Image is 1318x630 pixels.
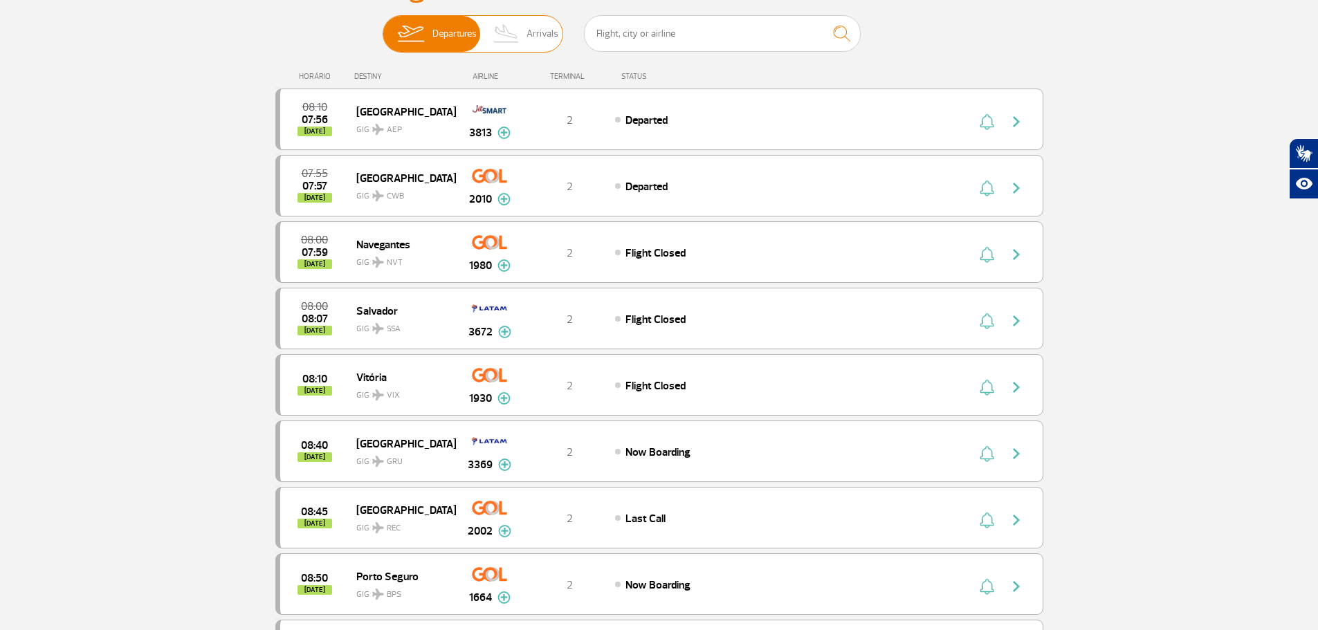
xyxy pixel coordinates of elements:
[301,507,328,517] span: 2025-09-25 08:45:00
[356,235,445,253] span: Navegantes
[356,116,445,136] span: GIG
[1008,313,1025,329] img: seta-direita-painel-voo.svg
[356,183,445,203] span: GIG
[298,519,332,528] span: [DATE]
[302,115,328,124] span: 2025-09-25 07:56:00
[497,591,511,604] img: mais-info-painel-voo.svg
[469,589,492,606] span: 1664
[468,523,493,539] span: 2002
[372,257,384,268] img: destiny_airplane.svg
[372,589,384,600] img: destiny_airplane.svg
[298,386,332,396] span: [DATE]
[625,445,690,459] span: Now Boarding
[356,515,445,535] span: GIG
[298,193,332,203] span: [DATE]
[527,16,558,52] span: Arrivals
[625,512,666,526] span: Last Call
[625,113,668,127] span: Departed
[497,193,511,205] img: mais-info-painel-voo.svg
[567,445,573,459] span: 2
[356,169,445,187] span: [GEOGRAPHIC_DATA]
[625,578,690,592] span: Now Boarding
[497,392,511,405] img: mais-info-painel-voo.svg
[387,190,404,203] span: CWB
[356,501,445,519] span: [GEOGRAPHIC_DATA]
[567,313,573,326] span: 2
[302,314,328,324] span: 2025-09-25 08:07:24
[356,249,445,269] span: GIG
[301,573,328,583] span: 2025-09-25 08:50:00
[584,15,861,52] input: Flight, city or airline
[372,323,384,334] img: destiny_airplane.svg
[356,302,445,319] span: Salvador
[356,382,445,402] span: GIG
[372,522,384,533] img: destiny_airplane.svg
[387,124,402,136] span: AEP
[567,512,573,526] span: 2
[497,259,511,272] img: mais-info-painel-voo.svg
[1008,180,1025,196] img: seta-direita-painel-voo.svg
[625,246,686,260] span: Flight Closed
[354,72,455,81] div: DESTINY
[372,190,384,201] img: destiny_airplane.svg
[387,257,403,269] span: NVT
[372,389,384,400] img: destiny_airplane.svg
[625,313,686,326] span: Flight Closed
[469,257,492,274] span: 1980
[356,448,445,468] span: GIG
[356,368,445,386] span: Vitória
[280,72,355,81] div: HORÁRIO
[469,191,492,207] span: 2010
[468,456,493,473] span: 3369
[498,326,511,338] img: mais-info-painel-voo.svg
[486,16,527,52] img: slider-desembarque
[298,452,332,462] span: [DATE]
[387,323,401,335] span: SSA
[498,458,511,471] img: mais-info-painel-voo.svg
[301,441,328,450] span: 2025-09-25 08:40:00
[980,445,994,462] img: sino-painel-voo.svg
[567,578,573,592] span: 2
[614,72,727,81] div: STATUS
[469,124,492,141] span: 3813
[301,235,328,245] span: 2025-09-25 08:00:00
[302,169,328,178] span: 2025-09-25 07:55:00
[567,113,573,127] span: 2
[298,259,332,269] span: [DATE]
[1008,113,1025,130] img: seta-direita-painel-voo.svg
[387,389,400,402] span: VIX
[469,390,492,407] span: 1930
[980,313,994,329] img: sino-painel-voo.svg
[980,379,994,396] img: sino-painel-voo.svg
[497,127,511,139] img: mais-info-painel-voo.svg
[980,578,994,595] img: sino-painel-voo.svg
[567,180,573,194] span: 2
[625,379,686,393] span: Flight Closed
[980,246,994,263] img: sino-painel-voo.svg
[302,248,328,257] span: 2025-09-25 07:59:00
[625,180,668,194] span: Departed
[356,102,445,120] span: [GEOGRAPHIC_DATA]
[298,326,332,335] span: [DATE]
[298,585,332,595] span: [DATE]
[387,522,401,535] span: REC
[356,315,445,335] span: GIG
[1289,169,1318,199] button: Abrir recursos assistivos.
[1008,578,1025,595] img: seta-direita-painel-voo.svg
[980,512,994,528] img: sino-painel-voo.svg
[1008,246,1025,263] img: seta-direita-painel-voo.svg
[980,180,994,196] img: sino-painel-voo.svg
[356,567,445,585] span: Porto Seguro
[1008,445,1025,462] img: seta-direita-painel-voo.svg
[302,102,327,112] span: 2025-09-25 08:10:00
[524,72,614,81] div: TERMINAL
[389,16,432,52] img: slider-embarque
[1008,379,1025,396] img: seta-direita-painel-voo.svg
[455,72,524,81] div: AIRLINE
[298,127,332,136] span: [DATE]
[1008,512,1025,528] img: seta-direita-painel-voo.svg
[468,324,493,340] span: 3672
[498,525,511,537] img: mais-info-painel-voo.svg
[356,581,445,601] span: GIG
[372,124,384,135] img: destiny_airplane.svg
